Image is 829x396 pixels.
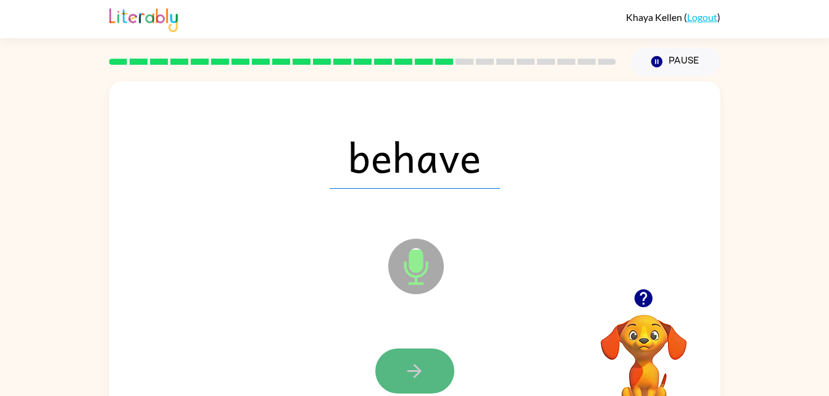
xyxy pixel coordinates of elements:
[631,47,720,76] button: Pause
[330,125,500,189] span: behave
[687,11,717,23] a: Logout
[626,11,684,23] span: Khaya Kellen
[109,5,178,32] img: Literably
[626,11,720,23] div: ( )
